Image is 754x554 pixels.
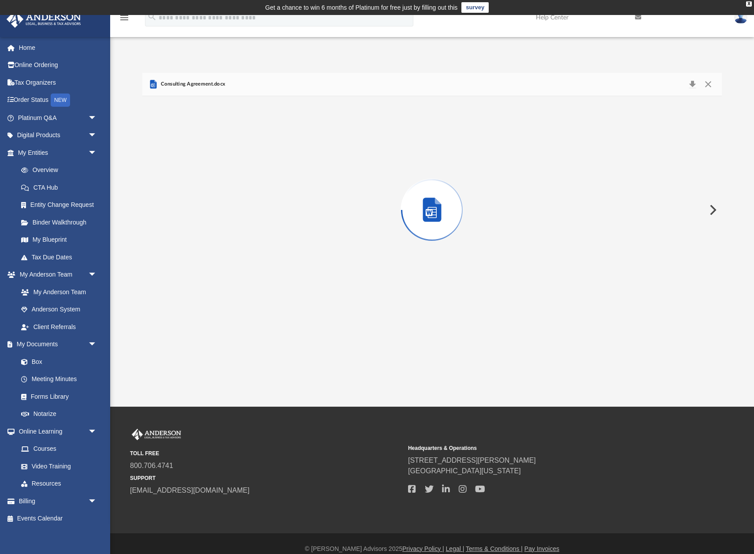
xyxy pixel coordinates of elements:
[159,80,225,88] span: Consulting Agreement.docx
[130,474,402,482] small: SUPPORT
[408,467,521,475] a: [GEOGRAPHIC_DATA][US_STATE]
[6,39,110,56] a: Home
[12,196,110,214] a: Entity Change Request
[12,161,110,179] a: Overview
[6,144,110,161] a: My Entitiesarrow_drop_down
[119,17,130,23] a: menu
[12,457,101,475] a: Video Training
[130,449,402,457] small: TOLL FREE
[12,301,106,318] a: Anderson System
[6,266,106,284] a: My Anderson Teamarrow_drop_down
[12,248,110,266] a: Tax Due Dates
[12,371,106,388] a: Meeting Minutes
[110,544,754,554] div: © [PERSON_NAME] Advisors 2025
[6,74,110,91] a: Tax Organizers
[130,487,249,494] a: [EMAIL_ADDRESS][DOMAIN_NAME]
[6,336,106,353] a: My Documentsarrow_drop_down
[88,423,106,441] span: arrow_drop_down
[700,78,716,90] button: Close
[88,492,106,510] span: arrow_drop_down
[142,73,722,324] div: Preview
[461,2,489,13] a: survey
[265,2,458,13] div: Get a chance to win 6 months of Platinum for free just by filling out this
[446,545,464,552] a: Legal |
[51,94,70,107] div: NEW
[408,444,680,452] small: Headquarters & Operations
[12,388,101,405] a: Forms Library
[12,318,106,336] a: Client Referrals
[746,1,752,7] div: close
[12,213,110,231] a: Binder Walkthrough
[12,231,106,249] a: My Blueprint
[408,457,536,464] a: [STREET_ADDRESS][PERSON_NAME]
[130,462,173,469] a: 800.706.4741
[6,91,110,109] a: Order StatusNEW
[734,11,747,24] img: User Pic
[524,545,559,552] a: Pay Invoices
[6,510,110,528] a: Events Calendar
[119,12,130,23] i: menu
[88,266,106,284] span: arrow_drop_down
[6,423,106,440] a: Online Learningarrow_drop_down
[88,336,106,354] span: arrow_drop_down
[130,429,183,440] img: Anderson Advisors Platinum Portal
[6,127,110,144] a: Digital Productsarrow_drop_down
[12,283,101,301] a: My Anderson Team
[6,56,110,74] a: Online Ordering
[684,78,700,90] button: Download
[147,12,157,22] i: search
[6,109,110,127] a: Platinum Q&Aarrow_drop_down
[88,109,106,127] span: arrow_drop_down
[12,353,101,371] a: Box
[12,179,110,196] a: CTA Hub
[4,11,84,28] img: Anderson Advisors Platinum Portal
[88,127,106,145] span: arrow_drop_down
[88,144,106,162] span: arrow_drop_down
[402,545,444,552] a: Privacy Policy |
[12,475,106,493] a: Resources
[6,492,110,510] a: Billingarrow_drop_down
[466,545,523,552] a: Terms & Conditions |
[12,405,106,423] a: Notarize
[12,440,106,458] a: Courses
[702,198,722,222] button: Next File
